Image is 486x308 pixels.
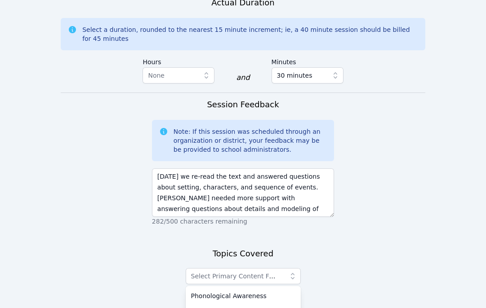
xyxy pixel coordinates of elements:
button: Select Primary Content Focus [186,268,301,284]
span: None [148,72,165,79]
div: Note: If this session was scheduled through an organization or district, your feedback may be be ... [174,127,327,154]
span: Select Primary Content Focus [191,273,284,280]
span: 30 minutes [277,70,312,81]
div: and [236,72,250,83]
p: 282/500 characters remaining [152,217,334,226]
span: Phonological Awareness [191,291,267,300]
textarea: [DATE] we re-read the text and answered questions about setting, characters, and sequence of even... [152,168,334,217]
button: 30 minutes [272,67,343,84]
h3: Topics Covered [213,247,273,260]
button: None [143,67,214,84]
label: Hours [143,54,214,67]
label: Minutes [272,54,343,67]
div: Select a duration, rounded to the nearest 15 minute increment; ie, a 40 minute session should be ... [82,25,418,43]
h3: Session Feedback [207,98,279,111]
